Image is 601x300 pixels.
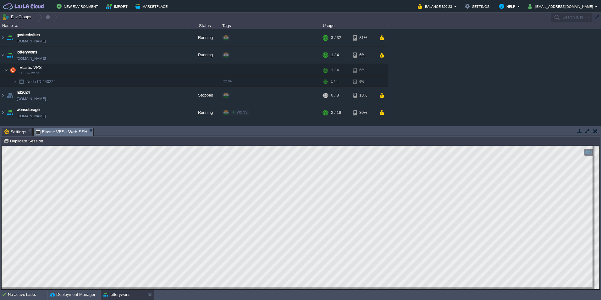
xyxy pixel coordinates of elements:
[19,71,40,75] span: Ubuntu 22.04
[26,79,57,84] a: Node ID:240224
[17,55,46,62] a: [DOMAIN_NAME]
[135,3,169,10] button: Marketplace
[353,104,373,121] div: 30%
[19,65,43,70] span: Elastic VPS
[103,292,130,298] button: lotterywons
[19,65,43,70] a: Elastic VPSUbuntu 22.04
[1,22,189,29] div: Name
[189,47,220,64] div: Running
[331,77,338,86] div: 1 / 4
[6,47,14,64] img: AMDAwAAAACH5BAEAAAAALAAAAAABAAEAAAICRAEAOw==
[50,292,95,298] button: Deployment Manager
[353,64,373,76] div: 6%
[26,79,57,84] span: 240224
[353,47,373,64] div: 6%
[17,77,26,86] img: AMDAwAAAACH5BAEAAAAALAAAAAABAAEAAAICRAEAOw==
[57,3,100,10] button: New Environment
[528,3,595,10] button: [EMAIL_ADDRESS][DOMAIN_NAME]
[4,128,26,136] span: Settings
[0,29,5,46] img: AMDAwAAAACH5BAEAAAAALAAAAAABAAEAAAICRAEAOw==
[17,107,40,113] a: wonsstorage
[6,104,14,121] img: AMDAwAAAACH5BAEAAAAALAAAAAABAAEAAAICRAEAOw==
[0,104,5,121] img: AMDAwAAAACH5BAEAAAAALAAAAAABAAEAAAICRAEAOw==
[499,3,517,10] button: Help
[17,96,46,102] a: [DOMAIN_NAME]
[2,3,45,10] img: LasLA Cloud
[13,77,17,86] img: AMDAwAAAACH5BAEAAAAALAAAAAABAAEAAAICRAEAOw==
[36,128,87,136] span: Elastic VPS : Web SSH
[17,32,40,38] a: govtechsites
[8,290,47,300] div: No active tasks
[331,104,341,121] div: 2 / 16
[0,47,5,64] img: AMDAwAAAACH5BAEAAAAALAAAAAABAAEAAAICRAEAOw==
[353,77,373,86] div: 6%
[17,49,37,55] a: lotterywons
[353,29,373,46] div: 81%
[331,47,339,64] div: 1 / 4
[15,25,18,27] img: AMDAwAAAACH5BAEAAAAALAAAAAABAAEAAAICRAEAOw==
[106,3,130,10] button: Import
[8,64,17,76] img: AMDAwAAAACH5BAEAAAAALAAAAAABAAEAAAICRAEAOw==
[6,87,14,104] img: AMDAwAAAACH5BAEAAAAALAAAAAABAAEAAAICRAEAOw==
[4,138,45,144] button: Duplicate Session
[4,64,8,76] img: AMDAwAAAACH5BAEAAAAALAAAAAABAAEAAAICRAEAOw==
[331,29,341,46] div: 3 / 32
[189,104,220,121] div: Running
[331,64,339,76] div: 1 / 4
[2,13,33,21] button: Env Groups
[221,22,321,29] div: Tags
[17,38,46,44] a: [DOMAIN_NAME]
[0,87,5,104] img: AMDAwAAAACH5BAEAAAAALAAAAAABAAEAAAICRAEAOw==
[237,110,247,114] span: WONS
[353,87,373,104] div: 18%
[465,3,491,10] button: Settings
[223,79,232,83] span: 22.04
[6,29,14,46] img: AMDAwAAAACH5BAEAAAAALAAAAAABAAEAAAICRAEAOw==
[321,22,388,29] div: Usage
[189,22,220,29] div: Status
[418,3,454,10] button: Balance $90.23
[17,113,46,119] a: [DOMAIN_NAME]
[331,87,339,104] div: 0 / 8
[17,89,30,96] a: nd2024
[189,29,220,46] div: Running
[26,79,42,84] span: Node ID:
[189,87,220,104] div: Stopped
